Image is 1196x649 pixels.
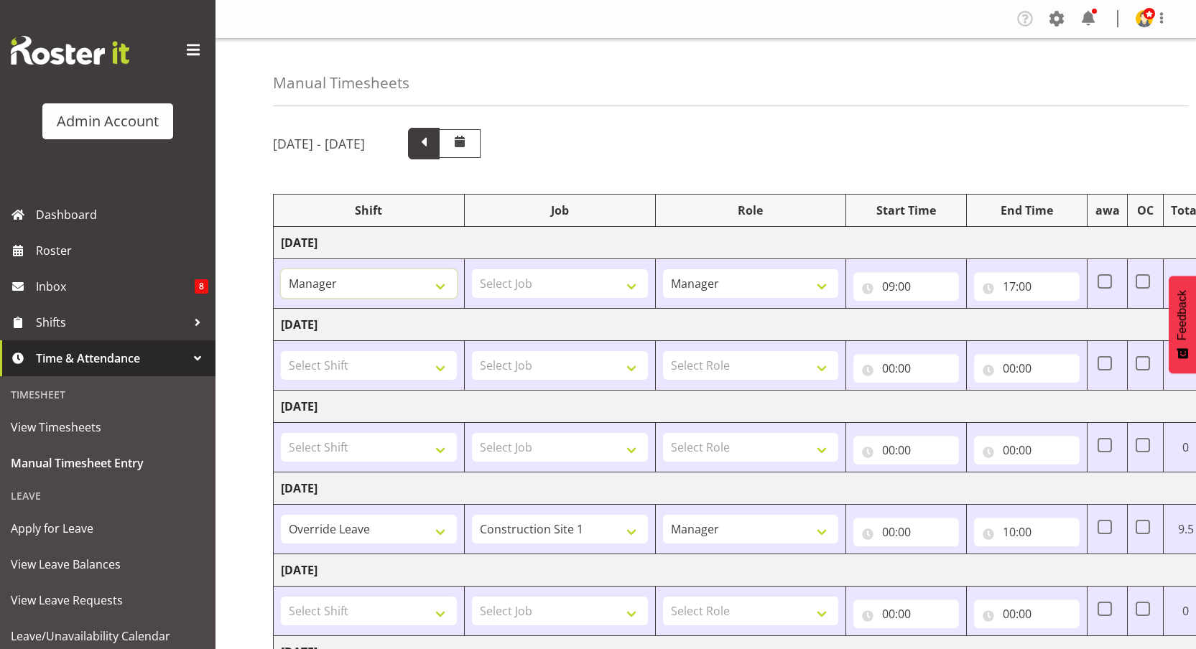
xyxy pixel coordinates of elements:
[1176,290,1189,340] span: Feedback
[4,546,212,582] a: View Leave Balances
[974,518,1080,546] input: Click to select...
[853,272,959,301] input: Click to select...
[853,436,959,464] input: Click to select...
[11,625,205,647] span: Leave/Unavailability Calendar
[36,347,187,369] span: Time & Attendance
[4,445,212,481] a: Manual Timesheet Entry
[273,136,365,151] h5: [DATE] - [DATE]
[11,36,129,65] img: Rosterit website logo
[853,202,959,219] div: Start Time
[4,510,212,546] a: Apply for Leave
[663,202,839,219] div: Role
[1169,276,1196,373] button: Feedback - Show survey
[36,312,187,333] span: Shifts
[11,589,205,611] span: View Leave Requests
[974,436,1080,464] input: Click to select...
[4,409,212,445] a: View Timesheets
[974,202,1080,219] div: End Time
[974,354,1080,383] input: Click to select...
[1095,202,1120,219] div: awa
[11,518,205,539] span: Apply for Leave
[36,276,195,297] span: Inbox
[974,272,1080,301] input: Click to select...
[195,279,208,294] span: 8
[4,380,212,409] div: Timesheet
[11,416,205,438] span: View Timesheets
[4,481,212,510] div: Leave
[11,452,205,474] span: Manual Timesheet Entry
[36,204,208,225] span: Dashboard
[853,599,959,628] input: Click to select...
[1135,202,1156,219] div: OC
[472,202,648,219] div: Job
[11,554,205,575] span: View Leave Balances
[853,518,959,546] input: Click to select...
[853,354,959,383] input: Click to select...
[1136,10,1153,27] img: admin-rosteritf9cbda91fdf824d97c9d6345b1f660ea.png
[281,202,457,219] div: Shift
[57,111,159,132] div: Admin Account
[4,582,212,618] a: View Leave Requests
[36,240,208,261] span: Roster
[273,75,409,91] h4: Manual Timesheets
[974,599,1080,628] input: Click to select...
